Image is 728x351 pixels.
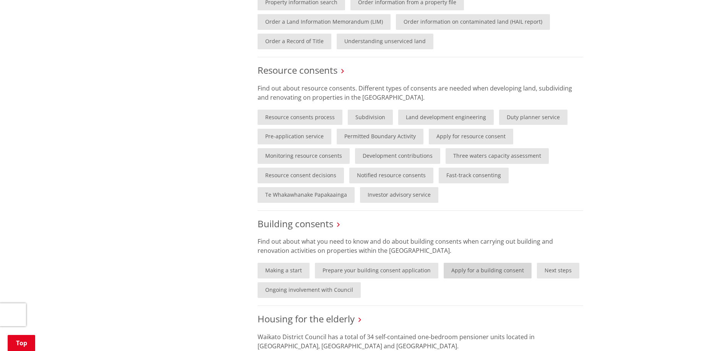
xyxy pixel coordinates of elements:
a: Resource consents process [258,110,342,125]
a: Order a Land Information Memorandum (LIM) [258,14,391,30]
a: Order a Record of Title [258,34,331,49]
a: Order information on contaminated land (HAIL report) [396,14,550,30]
a: Three waters capacity assessment [446,148,549,164]
a: Development contributions [355,148,440,164]
a: Resource consent decisions [258,168,344,183]
p: Find out about what you need to know and do about building consents when carrying out building an... [258,237,583,255]
p: Find out about resource consents. Different types of consents are needed when developing land, su... [258,84,583,102]
a: Permitted Boundary Activity [337,129,423,144]
a: Apply for resource consent [429,129,513,144]
a: Next steps [537,263,579,278]
a: Monitoring resource consents [258,148,350,164]
a: Land development engineering [398,110,494,125]
a: Ongoing involvement with Council [258,282,361,298]
a: Te Whakawhanake Papakaainga [258,187,355,203]
a: Housing for the elderly [258,312,355,325]
a: Making a start [258,263,310,278]
a: Subdivision [348,110,393,125]
a: Notified resource consents [349,168,433,183]
a: Investor advisory service [360,187,438,203]
a: Building consents [258,217,333,230]
a: Resource consents [258,64,337,76]
p: Waikato District Council has a total of 34 self-contained one-bedroom pensioner units located in ... [258,332,583,351]
a: Understanding unserviced land [337,34,433,49]
iframe: Messenger Launcher [693,319,720,346]
a: Fast-track consenting [439,168,509,183]
a: Prepare your building consent application [315,263,438,278]
a: Top [8,335,35,351]
a: Apply for a building consent [444,263,532,278]
a: Duty planner service [499,110,567,125]
a: Pre-application service [258,129,331,144]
